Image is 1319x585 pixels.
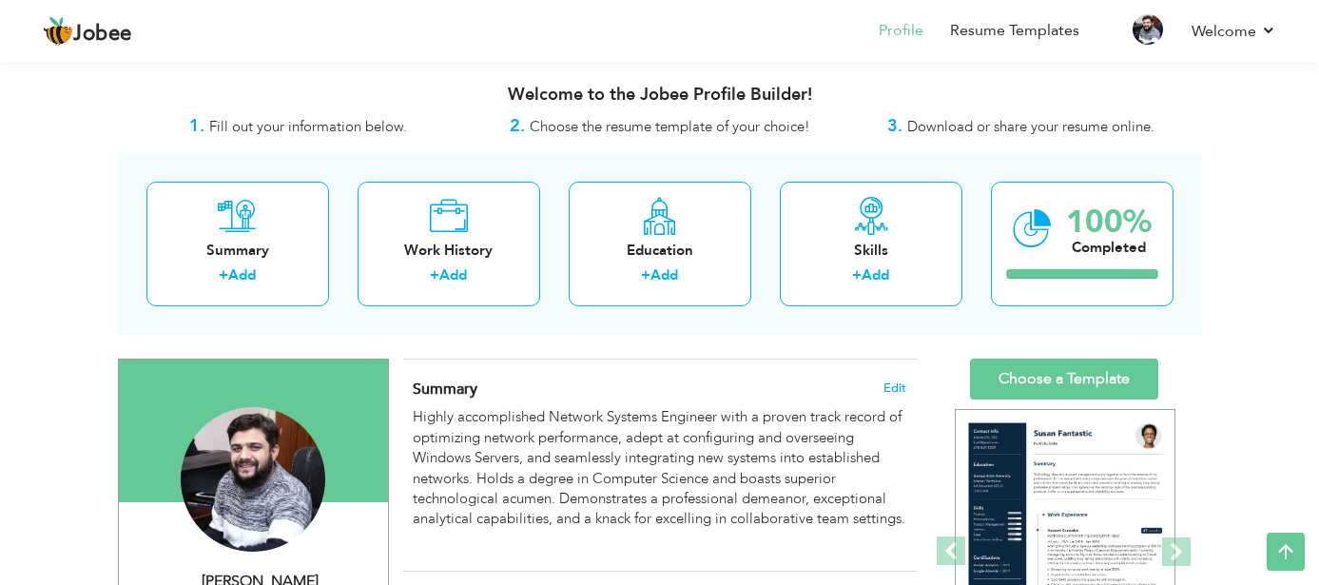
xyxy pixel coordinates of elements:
a: Add [650,265,678,284]
div: Education [584,241,736,261]
span: Summary [413,379,477,400]
div: Skills [795,241,947,261]
h4: Adding a summary is a quick and easy way to highlight your experience and interests. [413,380,905,399]
div: Highly accomplished Network Systems Engineer with a proven track record of optimizing network per... [413,407,905,550]
span: Choose the resume template of your choice! [530,117,810,136]
div: Summary [162,241,314,261]
img: jobee.io [43,16,73,47]
a: Welcome [1192,20,1276,43]
div: Completed [1066,238,1152,258]
a: Add [862,265,889,284]
div: Work History [373,241,525,261]
a: Resume Templates [950,20,1079,42]
label: + [430,265,439,285]
a: Add [439,265,467,284]
a: Add [228,265,256,284]
a: Jobee [43,16,132,47]
span: Fill out your information below. [209,117,407,136]
span: Edit [883,381,906,395]
label: + [852,265,862,285]
h3: Welcome to the Jobee Profile Builder! [118,86,1202,105]
label: + [641,265,650,285]
a: Profile [879,20,923,42]
img: Profile Img [1133,14,1163,45]
span: Jobee [73,24,132,45]
label: + [219,265,228,285]
div: 100% [1066,206,1152,238]
strong: 1. [189,114,204,138]
strong: 3. [887,114,902,138]
img: Shafkat Shahzad [181,407,325,552]
strong: 2. [510,114,525,138]
span: Download or share your resume online. [907,117,1154,136]
a: Choose a Template [970,359,1158,400]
